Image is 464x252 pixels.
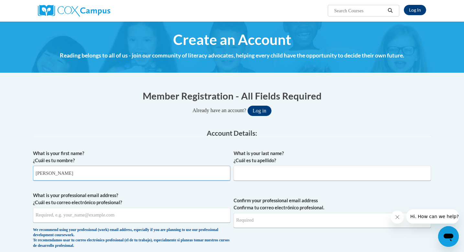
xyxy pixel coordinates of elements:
[406,209,459,224] iframe: Message from company
[33,192,230,206] label: What is your professional email address? ¿Cuál es tu correo electrónico profesional?
[234,150,431,164] label: What is your last name? ¿Cuál es tu apellido?
[234,213,431,228] input: Required
[33,89,431,102] h1: Member Registration - All Fields Required
[334,7,385,15] input: Search Courses
[173,31,291,48] span: Create an Account
[33,208,230,223] input: Metadata input
[38,5,110,16] img: Cox Campus
[234,197,431,211] label: Confirm your professional email address Confirma tu correo electrónico profesional.
[33,51,431,60] h4: Reading belongs to all of us - join our community of literacy advocates, helping every child have...
[33,227,230,249] div: We recommend using your professional (work) email address, especially if you are planning to use ...
[248,106,271,116] button: Log in
[193,108,246,113] span: Already have an account?
[391,211,404,224] iframe: Close message
[33,166,230,181] input: Metadata input
[234,166,431,181] input: Metadata input
[33,150,230,164] label: What is your first name? ¿Cuál es tu nombre?
[404,5,426,15] a: Log In
[438,226,459,247] iframe: Button to launch messaging window
[385,7,395,15] button: Search
[207,129,257,137] span: Account Details:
